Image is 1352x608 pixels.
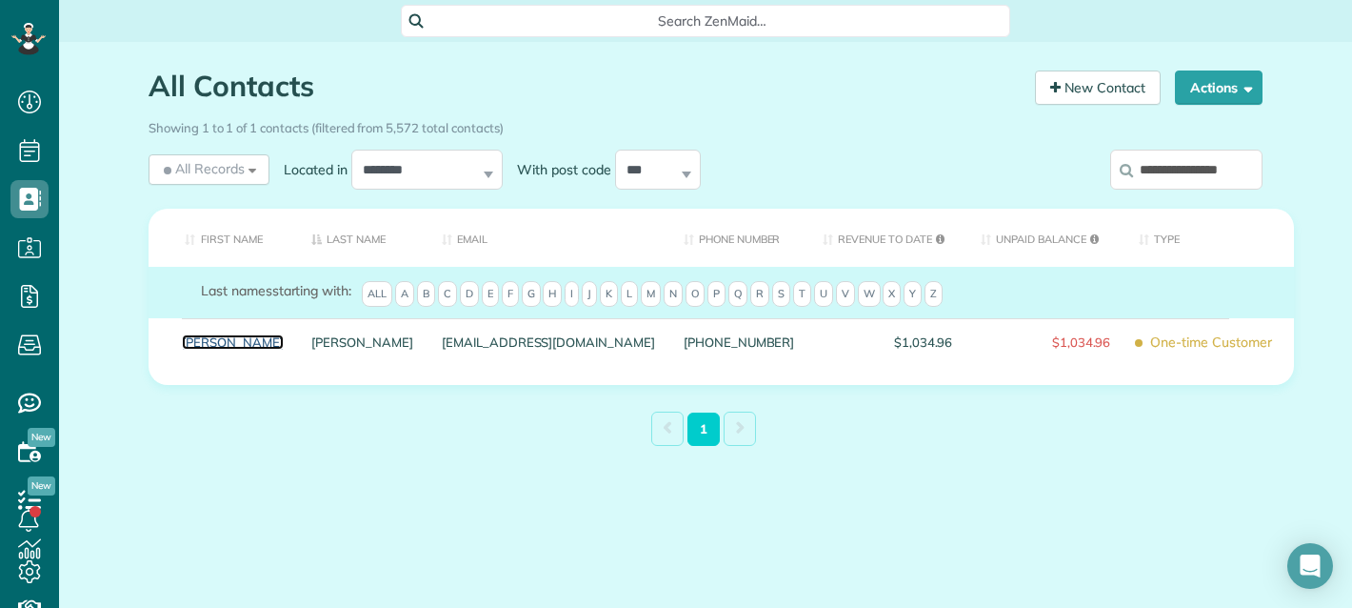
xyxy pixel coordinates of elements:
span: X [883,281,901,308]
span: D [460,281,479,308]
span: One-time Customer [1139,326,1280,359]
span: Last names [201,282,272,299]
span: G [522,281,541,308]
th: Phone number: activate to sort column ascending [669,209,808,267]
span: T [793,281,811,308]
span: W [858,281,881,308]
span: Y [904,281,922,308]
span: All Records [160,159,245,178]
span: L [621,281,638,308]
a: New Contact [1035,71,1161,105]
label: Located in [269,160,351,179]
span: $1,034.96 [823,335,952,349]
div: Showing 1 to 1 of 1 contacts (filtered from 5,572 total contacts) [149,111,1263,137]
span: M [641,281,661,308]
span: V [836,281,855,308]
th: Email: activate to sort column ascending [427,209,669,267]
span: C [438,281,457,308]
span: P [707,281,726,308]
span: J [582,281,597,308]
button: Actions [1175,71,1263,105]
span: S [772,281,790,308]
span: All [362,281,392,308]
label: With post code [503,160,615,179]
th: Last Name: activate to sort column descending [298,209,428,267]
a: [PERSON_NAME] [312,335,414,349]
span: O [686,281,705,308]
span: K [600,281,618,308]
div: [PHONE_NUMBER] [669,318,808,366]
span: U [814,281,833,308]
span: New [28,428,55,447]
a: 1 [687,413,720,446]
span: $1,034.96 [981,335,1110,349]
span: F [502,281,519,308]
div: [EMAIL_ADDRESS][DOMAIN_NAME] [427,318,669,366]
th: Unpaid Balance: activate to sort column ascending [966,209,1124,267]
span: A [395,281,414,308]
div: Open Intercom Messenger [1287,543,1333,589]
th: Type: activate to sort column ascending [1124,209,1294,267]
span: Z [925,281,943,308]
span: E [482,281,499,308]
span: R [750,281,769,308]
th: Revenue to Date: activate to sort column ascending [808,209,966,267]
a: [PERSON_NAME] [182,335,284,349]
span: N [664,281,683,308]
span: H [543,281,562,308]
span: B [417,281,435,308]
span: I [565,281,579,308]
span: New [28,476,55,496]
th: First Name: activate to sort column ascending [149,209,298,267]
label: starting with: [201,281,351,300]
h1: All Contacts [149,71,1021,102]
span: Q [728,281,747,308]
